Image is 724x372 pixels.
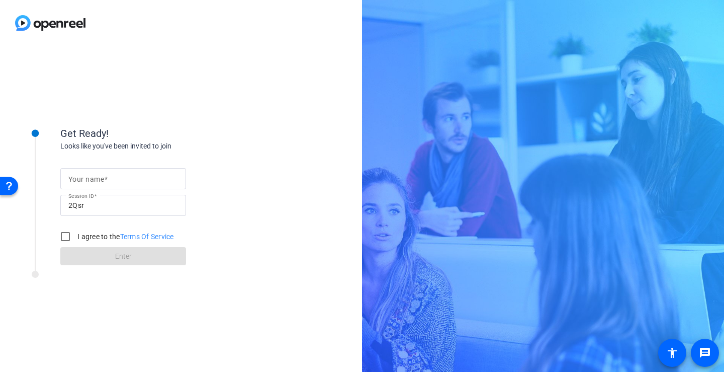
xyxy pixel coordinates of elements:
mat-label: Session ID [68,193,94,199]
a: Terms Of Service [120,233,174,241]
mat-icon: accessibility [666,347,678,359]
mat-label: Your name [68,175,104,183]
div: Looks like you've been invited to join [60,141,261,152]
div: Get Ready! [60,126,261,141]
mat-icon: message [699,347,711,359]
label: I agree to the [75,232,174,242]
